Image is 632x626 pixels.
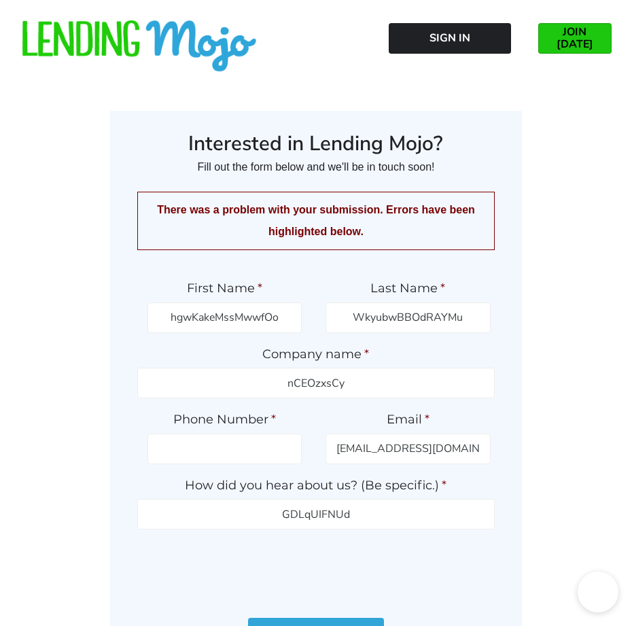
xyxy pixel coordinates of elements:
[20,20,258,73] img: lm-horizontal-logo
[547,26,603,50] span: JOIN [DATE]
[137,131,495,157] h3: Interested in Lending Mojo?
[147,412,302,428] label: Phone Number
[578,572,618,612] iframe: chat widget
[389,23,511,54] a: Sign In
[137,347,495,362] label: Company name
[137,156,495,178] p: Fill out the form below and we'll be in touch soon!
[429,32,470,44] span: Sign In
[147,281,302,296] label: First Name
[213,543,419,596] iframe: reCAPTCHA
[137,478,495,493] label: How did you hear about us? (Be specific.)
[326,412,491,428] label: Email
[326,281,491,296] label: Last Name
[538,23,612,54] a: JOIN [DATE]
[137,192,495,250] div: There was a problem with your submission. Errors have been highlighted below.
